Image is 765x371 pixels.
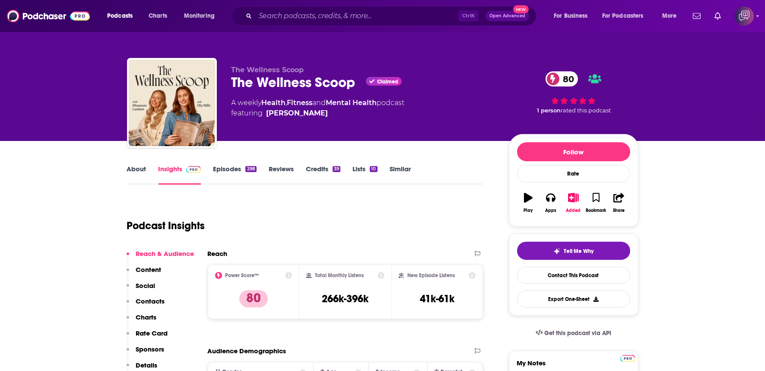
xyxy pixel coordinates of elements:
p: Details [136,361,158,369]
p: 80 [239,290,268,307]
a: Similar [390,165,411,185]
button: Play [517,187,540,218]
span: Ctrl K [458,10,479,22]
a: Charts [143,9,172,23]
div: Rate [517,165,630,182]
h2: Reach [208,249,228,258]
div: Apps [545,208,556,213]
a: Contact This Podcast [517,267,630,284]
button: open menu [178,9,226,23]
a: [PERSON_NAME] [267,108,328,118]
img: tell me why sparkle [553,248,560,255]
div: Bookmark [586,208,606,213]
span: , [286,99,287,107]
a: Show notifications dropdown [689,9,704,23]
h2: Power Score™ [225,272,259,278]
a: Mental Health [326,99,377,107]
button: Sponsors [127,345,165,361]
a: Pro website [620,354,635,362]
span: 80 [554,71,578,86]
span: Claimed [377,80,398,84]
button: Export One-Sheet [517,291,630,307]
div: 10 [370,166,377,172]
h2: Total Monthly Listens [315,272,364,278]
button: open menu [548,9,599,23]
span: 1 person [537,107,561,114]
span: Get this podcast via API [544,329,611,337]
button: open menu [597,9,656,23]
button: Charts [127,313,157,329]
a: About [127,165,146,185]
img: Podchaser Pro [186,166,201,173]
span: More [662,10,677,22]
img: Podchaser - Follow, Share and Rate Podcasts [7,8,90,24]
button: tell me why sparkleTell Me Why [517,242,630,260]
a: Fitness [287,99,313,107]
span: Charts [149,10,167,22]
span: Open Advanced [489,14,525,18]
p: Social [136,281,156,290]
button: Social [127,281,156,297]
button: open menu [656,9,688,23]
button: Reach & Audience [127,249,194,265]
img: User Profile [735,6,754,26]
p: Sponsors [136,345,165,353]
p: Reach & Audience [136,249,194,258]
input: Search podcasts, credits, & more... [255,9,458,23]
span: Monitoring [184,10,215,22]
a: Reviews [269,165,294,185]
a: Lists10 [352,165,377,185]
button: open menu [101,9,144,23]
h2: Audience Demographics [208,347,286,355]
a: Health [262,99,286,107]
div: Search podcasts, credits, & more... [240,6,545,26]
a: 80 [546,71,578,86]
span: Tell Me Why [564,248,594,255]
span: rated this podcast [561,107,611,114]
span: The Wellness Scoop [232,66,304,74]
p: Charts [136,313,157,321]
button: Rate Card [127,329,168,345]
button: Open AdvancedNew [486,11,529,21]
div: A weekly podcast [232,98,405,118]
a: Credits39 [306,165,340,185]
h1: Podcast Insights [127,219,205,232]
h3: 266k-396k [322,292,368,305]
p: Content [136,265,162,274]
img: Podchaser Pro [620,355,635,362]
button: Share [607,187,630,218]
a: Get this podcast via API [529,323,619,344]
p: Contacts [136,297,165,305]
div: 298 [245,166,256,172]
span: For Podcasters [602,10,644,22]
span: Podcasts [107,10,133,22]
div: Added [566,208,581,213]
button: Contacts [127,297,165,313]
span: New [513,5,529,13]
p: Rate Card [136,329,168,337]
span: and [313,99,326,107]
a: Show notifications dropdown [711,9,724,23]
button: Content [127,265,162,281]
a: Episodes298 [213,165,256,185]
button: Bookmark [585,187,607,218]
button: Added [562,187,584,218]
img: The Wellness Scoop [129,60,215,146]
span: For Business [554,10,588,22]
h2: New Episode Listens [407,272,455,278]
a: InsightsPodchaser Pro [159,165,201,185]
h3: 41k-61k [420,292,454,305]
div: 39 [333,166,340,172]
button: Apps [540,187,562,218]
div: Share [613,208,625,213]
span: Logged in as corioliscompany [735,6,754,26]
button: Follow [517,142,630,161]
div: 80 1 personrated this podcast [509,66,638,119]
span: featuring [232,108,405,118]
button: Show profile menu [735,6,754,26]
div: Play [524,208,533,213]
